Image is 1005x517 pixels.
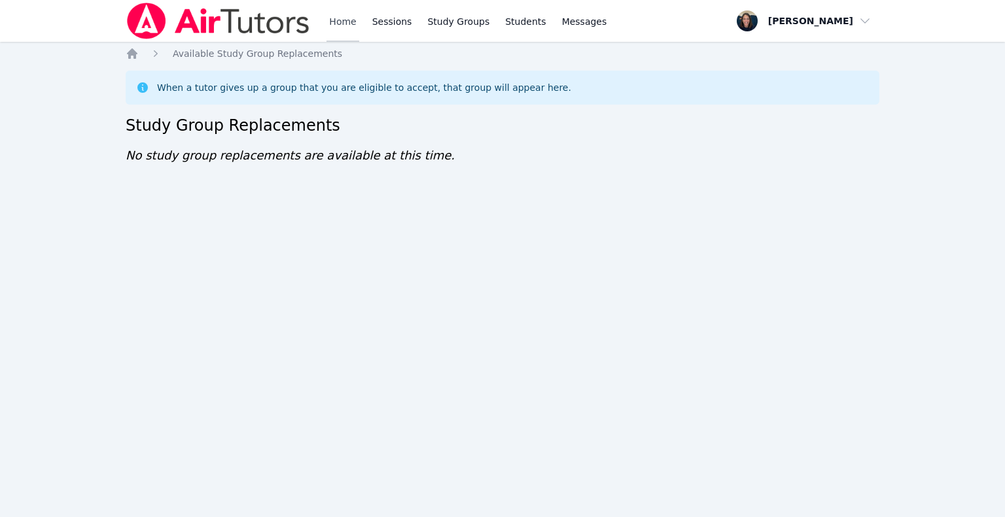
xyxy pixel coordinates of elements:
[173,47,342,60] a: Available Study Group Replacements
[126,148,455,162] span: No study group replacements are available at this time.
[126,3,311,39] img: Air Tutors
[157,81,571,94] div: When a tutor gives up a group that you are eligible to accept, that group will appear here.
[126,47,879,60] nav: Breadcrumb
[562,15,607,28] span: Messages
[173,48,342,59] span: Available Study Group Replacements
[126,115,879,136] h2: Study Group Replacements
